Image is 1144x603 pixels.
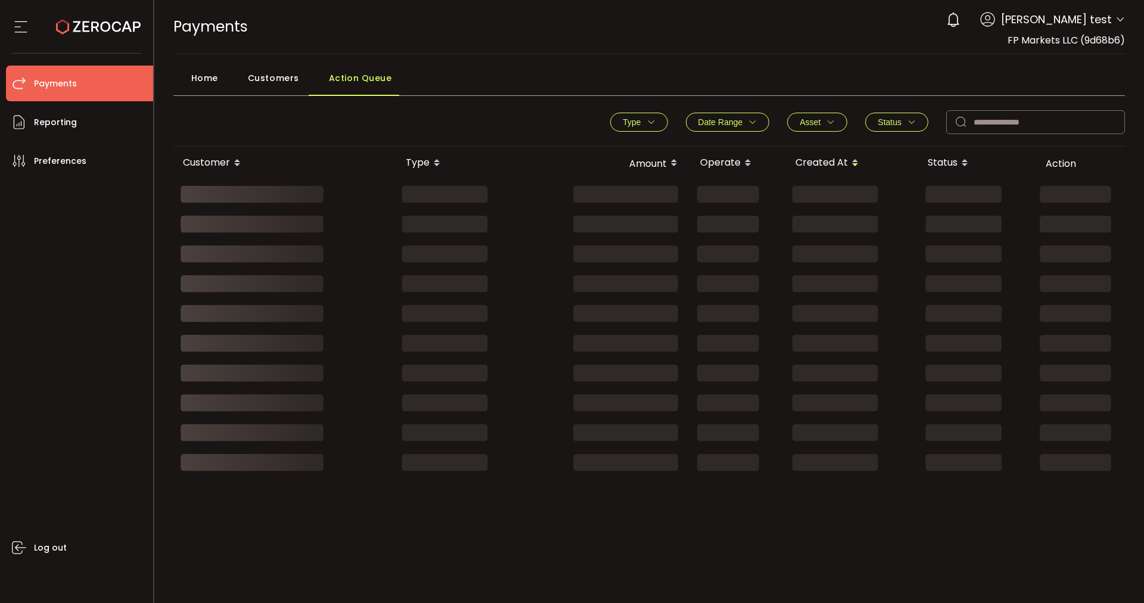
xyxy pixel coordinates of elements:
[918,153,1036,173] div: Status
[529,153,691,173] div: Amount
[800,117,820,127] span: Asset
[1036,157,1126,170] div: Action
[1001,11,1112,27] span: [PERSON_NAME] test
[686,113,770,132] button: Date Range
[34,153,86,170] span: Preferences
[173,153,396,173] div: Customer
[329,66,392,90] span: Action Queue
[34,539,67,557] span: Log out
[786,153,918,173] div: Created At
[698,117,743,127] span: Date Range
[623,117,641,127] span: Type
[787,113,847,132] button: Asset
[691,153,786,173] div: Operate
[191,66,218,90] span: Home
[173,16,248,37] span: Payments
[878,117,901,127] span: Status
[34,75,77,92] span: Payments
[865,113,928,132] button: Status
[34,114,77,131] span: Reporting
[1008,33,1125,47] span: FP Markets LLC (9d68b6)
[610,113,667,132] button: Type
[248,66,299,90] span: Customers
[999,474,1144,603] iframe: Chat Widget
[396,153,529,173] div: Type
